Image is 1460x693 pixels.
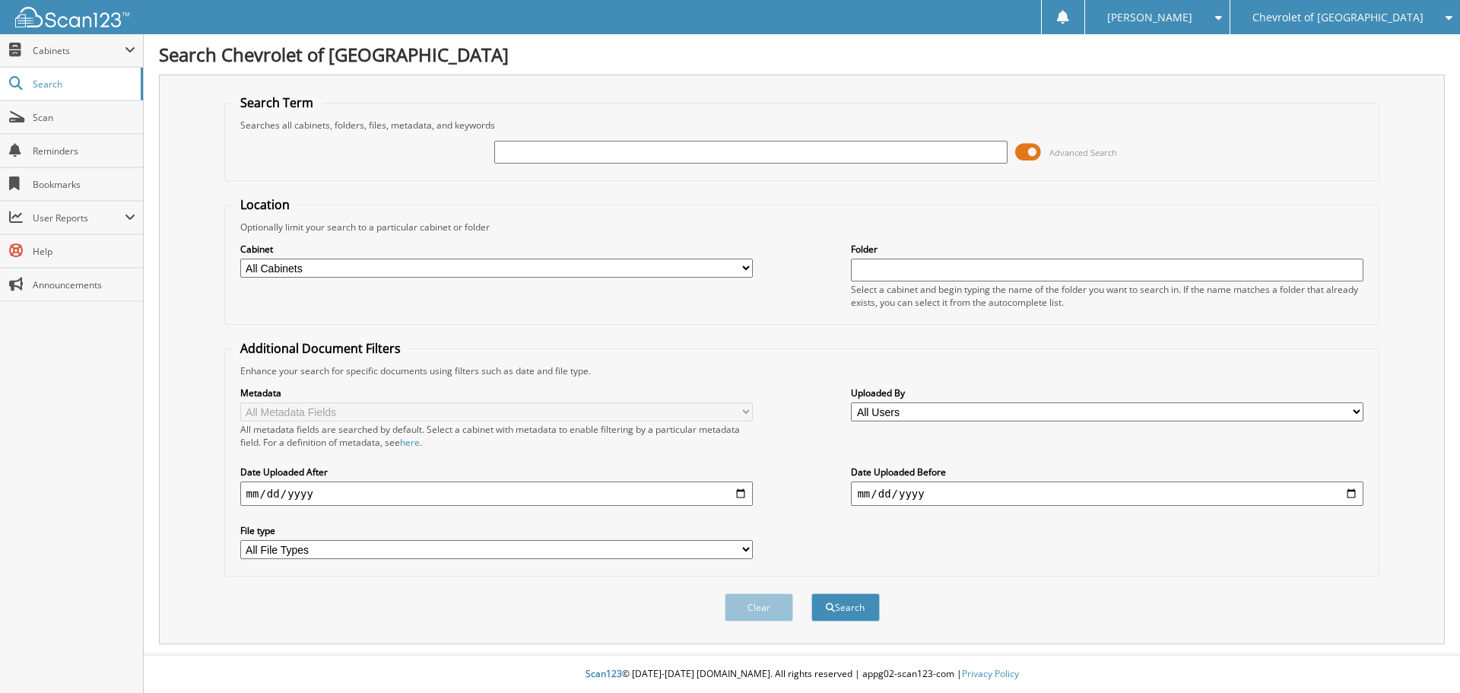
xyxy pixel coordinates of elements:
div: Optionally limit your search to a particular cabinet or folder [233,221,1372,234]
span: User Reports [33,211,125,224]
button: Clear [725,593,793,621]
a: Privacy Policy [962,667,1019,680]
span: Advanced Search [1049,147,1117,158]
legend: Location [233,196,297,213]
span: Bookmarks [33,178,135,191]
span: Search [33,78,133,91]
span: Cabinets [33,44,125,57]
input: end [851,482,1363,506]
a: here [400,436,420,449]
span: Chevrolet of [GEOGRAPHIC_DATA] [1252,13,1423,22]
label: File type [240,524,753,537]
button: Search [811,593,880,621]
legend: Additional Document Filters [233,340,408,357]
div: All metadata fields are searched by default. Select a cabinet with metadata to enable filtering b... [240,423,753,449]
label: Cabinet [240,243,753,256]
span: Scan [33,111,135,124]
span: [PERSON_NAME] [1107,13,1192,22]
img: scan123-logo-white.svg [15,7,129,27]
div: Select a cabinet and begin typing the name of the folder you want to search in. If the name match... [851,283,1363,309]
label: Metadata [240,386,753,399]
label: Date Uploaded Before [851,466,1363,478]
div: © [DATE]-[DATE] [DOMAIN_NAME]. All rights reserved | appg02-scan123-com | [144,656,1460,693]
label: Date Uploaded After [240,466,753,478]
label: Folder [851,243,1363,256]
input: start [240,482,753,506]
span: Scan123 [586,667,622,680]
div: Searches all cabinets, folders, files, metadata, and keywords [233,119,1372,132]
label: Uploaded By [851,386,1363,399]
span: Announcements [33,278,135,291]
h1: Search Chevrolet of [GEOGRAPHIC_DATA] [159,42,1445,67]
span: Reminders [33,145,135,157]
legend: Search Term [233,94,321,111]
span: Help [33,245,135,258]
div: Enhance your search for specific documents using filters such as date and file type. [233,364,1372,377]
